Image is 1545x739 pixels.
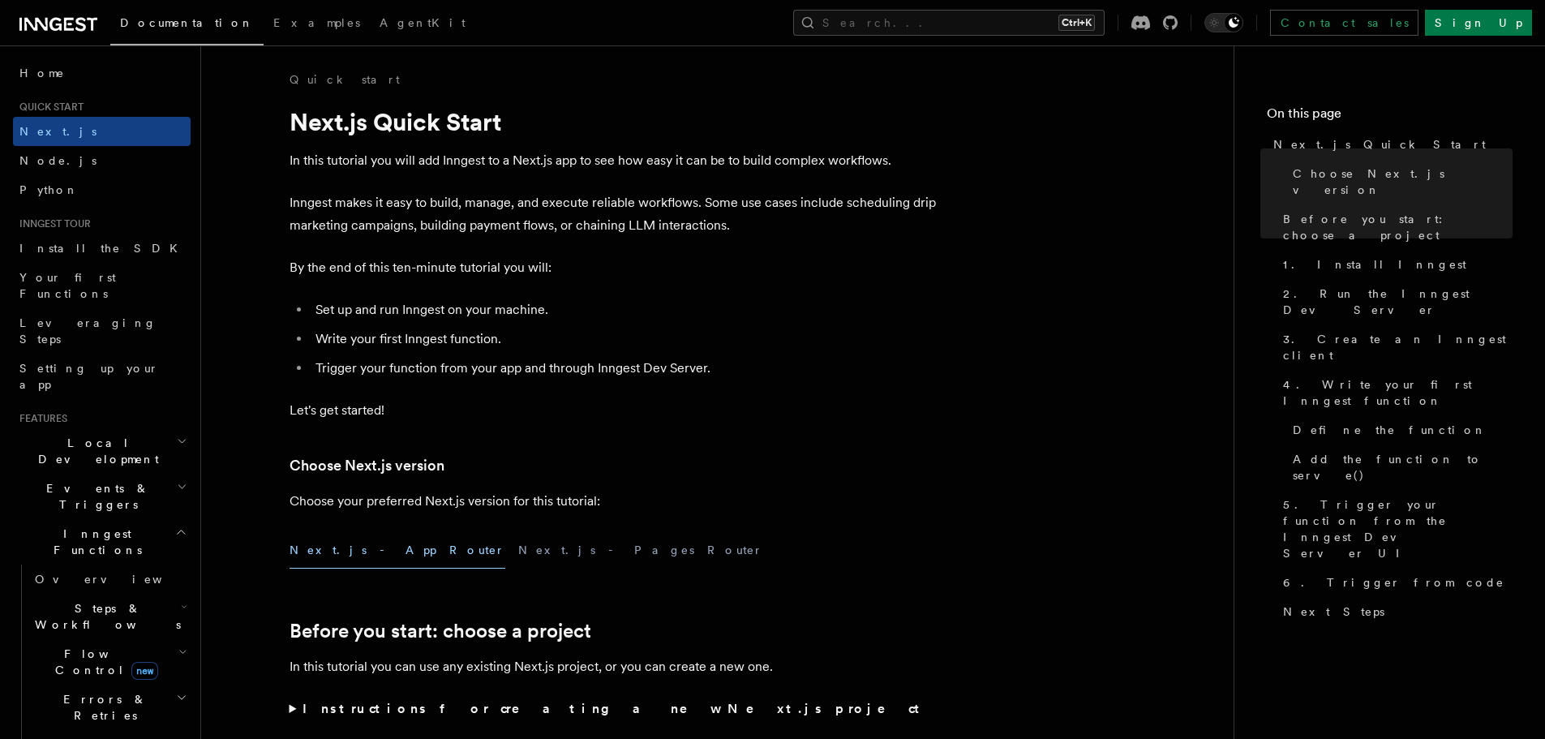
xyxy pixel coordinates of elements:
[28,639,191,685] button: Flow Controlnew
[28,685,191,730] button: Errors & Retries
[28,646,178,678] span: Flow Control
[1277,324,1513,370] a: 3. Create an Inngest client
[1283,496,1513,561] span: 5. Trigger your function from the Inngest Dev Server UI
[19,242,187,255] span: Install the SDK
[19,271,116,300] span: Your first Functions
[1425,10,1532,36] a: Sign Up
[1273,136,1486,153] span: Next.js Quick Start
[1277,597,1513,626] a: Next Steps
[1293,422,1487,438] span: Define the function
[19,125,97,138] span: Next.js
[35,573,202,586] span: Overview
[273,16,360,29] span: Examples
[1267,104,1513,130] h4: On this page
[19,183,79,196] span: Python
[311,328,938,350] li: Write your first Inngest function.
[290,191,938,237] p: Inngest makes it easy to build, manage, and execute reliable workflows. Some use cases include sc...
[13,117,191,146] a: Next.js
[1277,250,1513,279] a: 1. Install Inngest
[1277,490,1513,568] a: 5. Trigger your function from the Inngest Dev Server UI
[793,10,1105,36] button: Search...Ctrl+K
[303,701,926,716] strong: Instructions for creating a new Next.js project
[1204,13,1243,32] button: Toggle dark mode
[19,65,65,81] span: Home
[311,357,938,380] li: Trigger your function from your app and through Inngest Dev Server.
[1283,574,1504,591] span: 6. Trigger from code
[1270,10,1418,36] a: Contact sales
[1283,286,1513,318] span: 2. Run the Inngest Dev Server
[1267,130,1513,159] a: Next.js Quick Start
[13,175,191,204] a: Python
[290,399,938,422] p: Let's get started!
[13,234,191,263] a: Install the SDK
[13,428,191,474] button: Local Development
[13,101,84,114] span: Quick start
[290,532,505,569] button: Next.js - App Router
[290,655,938,678] p: In this tutorial you can use any existing Next.js project, or you can create a new one.
[28,600,181,633] span: Steps & Workflows
[19,154,97,167] span: Node.js
[120,16,254,29] span: Documentation
[290,490,938,513] p: Choose your preferred Next.js version for this tutorial:
[13,519,191,565] button: Inngest Functions
[13,146,191,175] a: Node.js
[1286,445,1513,490] a: Add the function to serve()
[370,5,475,44] a: AgentKit
[1277,279,1513,324] a: 2. Run the Inngest Dev Server
[1277,568,1513,597] a: 6. Trigger from code
[28,565,191,594] a: Overview
[290,107,938,136] h1: Next.js Quick Start
[13,435,177,467] span: Local Development
[19,316,157,346] span: Leveraging Steps
[311,299,938,321] li: Set up and run Inngest on your machine.
[28,594,191,639] button: Steps & Workflows
[290,149,938,172] p: In this tutorial you will add Inngest to a Next.js app to see how easy it can be to build complex...
[13,412,67,425] span: Features
[13,217,91,230] span: Inngest tour
[1286,415,1513,445] a: Define the function
[1277,370,1513,415] a: 4. Write your first Inngest function
[1286,159,1513,204] a: Choose Next.js version
[131,662,158,680] span: new
[380,16,466,29] span: AgentKit
[13,58,191,88] a: Home
[13,474,191,519] button: Events & Triggers
[13,308,191,354] a: Leveraging Steps
[1283,604,1384,620] span: Next Steps
[290,620,591,642] a: Before you start: choose a project
[518,532,763,569] button: Next.js - Pages Router
[1293,451,1513,483] span: Add the function to serve()
[28,691,176,724] span: Errors & Retries
[1277,204,1513,250] a: Before you start: choose a project
[19,362,159,391] span: Setting up your app
[13,526,175,558] span: Inngest Functions
[1058,15,1095,31] kbd: Ctrl+K
[290,71,400,88] a: Quick start
[290,256,938,279] p: By the end of this ten-minute tutorial you will:
[1283,256,1466,273] span: 1. Install Inngest
[290,698,938,720] summary: Instructions for creating a new Next.js project
[290,454,444,477] a: Choose Next.js version
[1283,331,1513,363] span: 3. Create an Inngest client
[264,5,370,44] a: Examples
[13,354,191,399] a: Setting up your app
[13,480,177,513] span: Events & Triggers
[1283,211,1513,243] span: Before you start: choose a project
[110,5,264,45] a: Documentation
[13,263,191,308] a: Your first Functions
[1293,165,1513,198] span: Choose Next.js version
[1283,376,1513,409] span: 4. Write your first Inngest function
